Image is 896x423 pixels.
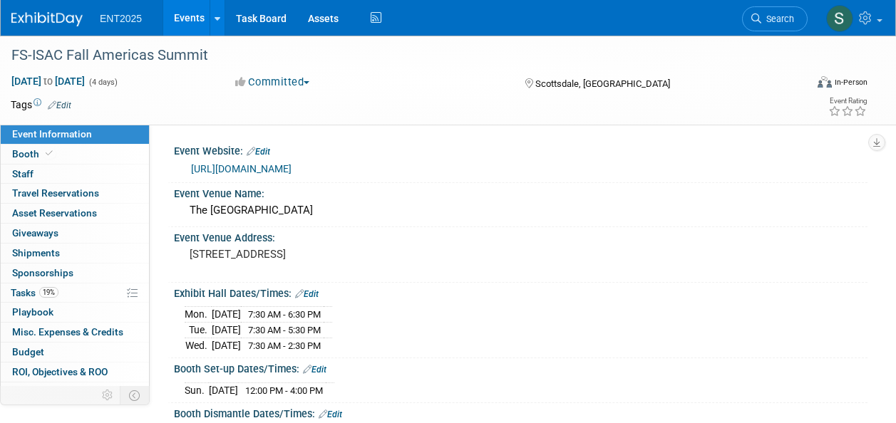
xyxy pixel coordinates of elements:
a: Giveaways [1,224,149,243]
span: Booth [12,148,56,160]
span: Asset Reservations [12,207,97,219]
a: Playbook [1,303,149,322]
td: Wed. [185,338,212,352]
div: Booth Dismantle Dates/Times: [174,403,867,422]
span: ENT2025 [100,13,142,24]
a: Edit [247,147,270,157]
div: Event Venue Address: [174,227,867,245]
span: Misc. Expenses & Credits [12,326,123,338]
span: Budget [12,346,44,357]
td: [DATE] [212,323,241,338]
span: ROI, Objectives & ROO [12,366,108,377]
span: Attachments [12,386,83,397]
span: [DATE] [DATE] [11,75,86,88]
div: Event Venue Name: [174,183,867,201]
a: Booth [1,145,149,164]
td: Toggle Event Tabs [120,386,150,404]
span: Tasks [11,287,58,298]
td: [DATE] [212,307,241,323]
td: Personalize Event Tab Strip [96,386,120,404]
span: 7:30 AM - 2:30 PM [248,340,321,351]
span: Playbook [12,306,53,318]
a: Travel Reservations [1,184,149,203]
div: The [GEOGRAPHIC_DATA] [185,199,857,221]
button: Committed [230,75,315,90]
a: Tasks19% [1,283,149,303]
td: Sun. [185,382,209,397]
a: Shipments [1,244,149,263]
span: Sponsorships [12,267,73,278]
div: Exhibit Hall Dates/Times: [174,283,867,301]
a: Misc. Expenses & Credits [1,323,149,342]
a: Edit [319,409,342,419]
span: to [41,75,55,87]
span: 19% [39,287,58,298]
a: Attachments1 [1,382,149,402]
a: Edit [295,289,319,299]
span: (4 days) [88,78,118,87]
span: 12:00 PM - 4:00 PM [245,385,323,396]
span: 7:30 AM - 6:30 PM [248,309,321,320]
a: Staff [1,164,149,184]
a: Edit [303,365,326,375]
span: 7:30 AM - 5:30 PM [248,325,321,335]
a: ROI, Objectives & ROO [1,362,149,382]
a: Event Information [1,125,149,144]
div: FS-ISAC Fall Americas Summit [6,43,794,68]
td: [DATE] [209,382,238,397]
span: Giveaways [12,227,58,239]
span: Travel Reservations [12,187,99,199]
div: Event Rating [828,98,867,105]
pre: [STREET_ADDRESS] [190,248,447,261]
td: [DATE] [212,338,241,352]
a: Sponsorships [1,263,149,283]
td: Mon. [185,307,212,323]
a: Edit [48,100,71,110]
a: Budget [1,343,149,362]
div: Booth Set-up Dates/Times: [174,358,867,377]
div: Event Website: [174,140,867,159]
span: Shipments [12,247,60,258]
div: Event Format [743,74,867,95]
i: Booth reservation complete [46,150,53,157]
img: Stephanie Silva [826,5,853,32]
img: Format-Inperson.png [818,76,832,88]
span: 1 [73,386,83,397]
span: Search [761,14,794,24]
span: Staff [12,168,34,179]
span: Event Information [12,128,92,140]
img: ExhibitDay [11,12,83,26]
a: Search [742,6,808,31]
a: Asset Reservations [1,204,149,223]
td: Tags [11,98,71,112]
span: Scottsdale, [GEOGRAPHIC_DATA] [535,78,670,89]
a: [URL][DOMAIN_NAME] [191,163,292,174]
td: Tue. [185,323,212,338]
div: In-Person [834,77,867,88]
